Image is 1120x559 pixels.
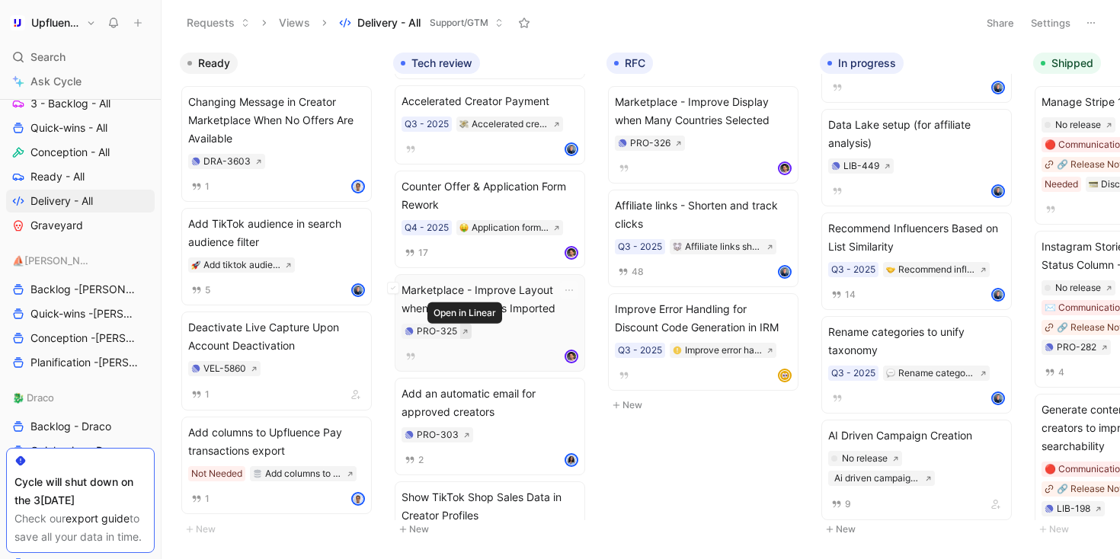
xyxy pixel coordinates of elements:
[814,46,1027,546] div: In progressNew
[600,46,814,422] div: RFCNew
[779,267,790,277] img: avatar
[845,500,851,509] span: 9
[6,415,155,438] a: Backlog - Draco
[886,265,895,274] img: 🤝
[6,439,155,462] a: Quick-wins - Draco
[402,92,578,110] span: Accelerated Creator Payment
[417,427,459,442] div: PRO-303
[6,92,155,115] a: 3 - Backlog - All
[566,144,577,155] img: avatar
[6,249,155,272] div: ⛵[PERSON_NAME]
[1058,368,1064,377] span: 4
[393,53,480,74] button: Tech review
[6,190,155,212] a: Delivery - All
[615,93,792,129] span: Marketplace - Improve Display when Many Countries Selected
[402,177,578,214] span: Counter Offer & Application Form Rework
[30,120,107,136] span: Quick-wins - All
[181,208,372,305] a: Add TikTok audience in search audience filter🚀Add tiktok audience in search audience filter5avatar
[6,386,155,511] div: 🐉 DracoBacklog - DracoQuick-wins - DracoConception - DracoPlanification - Draco
[618,239,662,254] div: Q3 - 2025
[820,520,1021,538] button: New
[205,182,210,191] span: 1
[608,190,798,287] a: Affiliate links - Shorten and track clicksQ3 - 2025🐭Affiliate links shorten and track clicks48avatar
[566,248,577,258] img: avatar
[472,220,549,235] div: Application form and counter offer rework
[615,196,792,233] span: Affiliate links - Shorten and track clicks
[203,154,251,169] div: DRA-3603
[30,443,126,458] span: Quick-wins - Draco
[1089,180,1098,189] img: 💳
[12,253,94,268] span: ⛵[PERSON_NAME]
[630,136,670,151] div: PRO-326
[30,306,138,321] span: Quick-wins -[PERSON_NAME]
[6,386,155,409] div: 🐉 Draco
[831,366,875,381] div: Q3 - 2025
[6,46,155,69] div: Search
[395,85,585,165] a: Accelerated Creator PaymentQ3 - 2025💸Accelerated creator paymentavatar
[898,366,975,381] div: Rename categories to unify taxonomy
[6,14,155,237] div: Product - All1 - Ideas - All2 - Candidates - All3 - Backlog - AllQuick-wins - AllConception - All...
[6,70,155,93] a: Ask Cycle
[203,257,280,273] div: Add tiktok audience in search audience filter
[205,286,210,295] span: 5
[834,471,920,486] div: Ai driven campaign creation
[6,351,155,374] a: Planification -[PERSON_NAME]a
[188,318,365,355] span: Deactivate Live Capture Upon Account Deactivation
[618,343,662,358] div: Q3 - 2025
[845,290,856,299] span: 14
[30,331,138,346] span: Conception -[PERSON_NAME]
[821,316,1012,414] a: Rename categories to unify taxonomyQ3 - 2025💬Rename categories to unify taxonomyavatar
[411,56,472,71] span: Tech review
[405,117,449,132] div: Q3 - 2025
[898,262,975,277] div: Recommend influencers based on list similarity
[181,86,372,202] a: Changing Message in Creator Marketplace When No Offers Are AvailableDRA-36031avatar
[188,490,213,507] button: 1
[993,393,1003,404] img: avatar
[6,327,155,350] a: Conception -[PERSON_NAME]
[417,324,457,339] div: PRO-325
[402,244,431,261] button: 17
[30,218,83,233] span: Graveyard
[6,278,155,301] a: Backlog -[PERSON_NAME]
[31,16,80,30] h1: Upfluence
[30,145,110,160] span: Conception - All
[180,53,238,74] button: Ready
[14,473,146,509] div: Cycle will shut down on the 3[DATE]
[181,311,372,410] a: Deactivate Live Capture Upon Account DeactivationVEL-58601
[886,369,895,378] img: 💬
[566,351,577,362] img: avatar
[30,282,136,297] span: Backlog -[PERSON_NAME]
[1057,501,1090,516] div: LIB-198
[180,520,381,538] button: New
[993,289,1003,300] img: avatar
[608,293,798,391] a: Improve Error Handling for Discount Code Generation in IRMQ3 - 2025Improve error handling for dis...
[418,248,428,257] span: 17
[353,285,363,295] img: avatar
[14,509,146,546] div: Check our to save all your data in time.
[188,215,365,251] span: Add TikTok audience in search audience filter
[566,455,577,465] img: avatar
[821,420,1012,520] a: AI Driven Campaign CreationAi driven campaign creation9
[1024,12,1077,34] button: Settings
[821,109,1012,206] a: Data Lake setup (for affiliate analysis)LIB-449avatar
[174,46,387,546] div: ReadyNew
[191,260,200,270] img: 🚀
[30,193,93,209] span: Delivery - All
[402,488,578,525] span: Show TikTok Shop Sales Data in Creator Profiles
[6,249,155,374] div: ⛵[PERSON_NAME]Backlog -[PERSON_NAME]Quick-wins -[PERSON_NAME]Conception -[PERSON_NAME]Planificati...
[357,15,421,30] span: Delivery - All
[10,15,25,30] img: Upfluence
[980,12,1021,34] button: Share
[181,417,372,514] a: Add columns to Upfluence Pay transactions exportNot NeededAdd columns to upfluence pay transactio...
[673,242,682,251] img: 🐭
[203,361,246,376] div: VEL-5860
[332,11,510,34] button: Delivery - AllSupport/GTM
[1051,56,1093,71] span: Shipped
[402,452,427,468] button: 2
[828,496,854,513] button: 9
[6,117,155,139] a: Quick-wins - All
[30,48,66,66] span: Search
[838,56,896,71] span: In progress
[828,219,1005,256] span: Recommend Influencers Based on List Similarity
[6,302,155,325] a: Quick-wins -[PERSON_NAME]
